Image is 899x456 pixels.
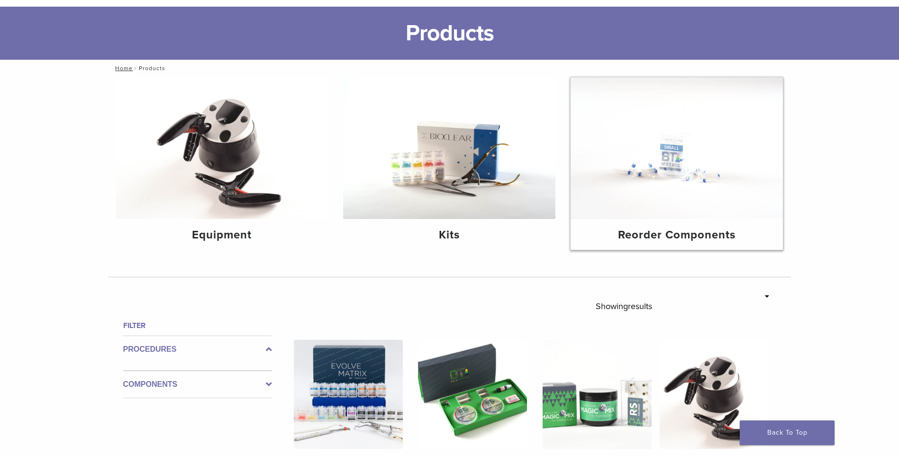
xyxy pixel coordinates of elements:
[112,65,133,72] a: Home
[571,77,783,250] a: Reorder Components
[109,60,791,77] nav: Products
[123,344,272,355] label: Procedures
[124,227,321,244] h4: Equipment
[740,420,835,445] a: Back To Top
[543,340,652,449] img: Rockstar (RS) Polishing Kit
[116,77,328,250] a: Equipment
[123,379,272,390] label: Components
[343,77,555,250] a: Kits
[351,227,548,244] h4: Kits
[343,77,555,219] img: Kits
[116,77,328,219] img: Equipment
[418,340,527,449] img: Black Triangle (BT) Kit
[571,77,783,219] img: Reorder Components
[578,227,775,244] h4: Reorder Components
[123,320,272,331] h4: Filter
[660,340,769,449] img: HeatSync Kit
[294,340,403,449] img: Evolve All-in-One Kit
[596,296,652,316] p: Showing results
[133,66,139,71] span: /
